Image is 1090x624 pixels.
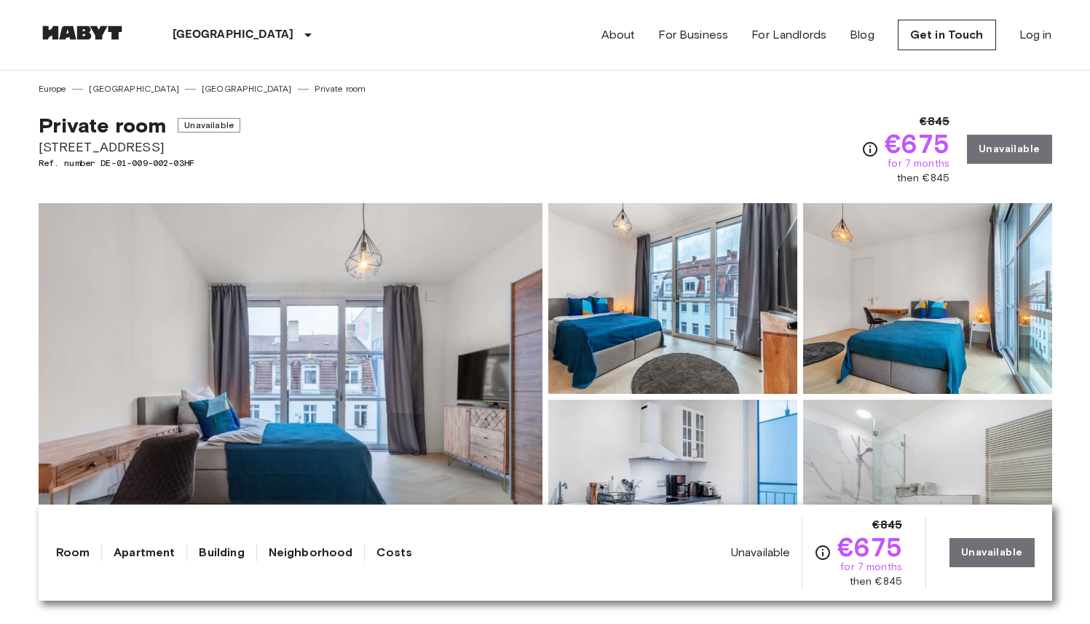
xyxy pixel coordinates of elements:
[548,203,797,394] img: Picture of unit DE-01-009-002-03HF
[39,138,240,157] span: [STREET_ADDRESS]
[837,534,902,560] span: €675
[1019,26,1052,44] a: Log in
[202,82,292,95] a: [GEOGRAPHIC_DATA]
[885,130,949,157] span: €675
[39,113,167,138] span: Private room
[840,560,902,574] span: for 7 months
[601,26,636,44] a: About
[658,26,728,44] a: For Business
[803,400,1052,591] img: Picture of unit DE-01-009-002-03HF
[861,141,879,158] svg: Check cost overview for full price breakdown. Please note that discounts apply to new joiners onl...
[888,157,949,171] span: for 7 months
[872,516,902,534] span: €845
[56,544,90,561] a: Room
[850,26,874,44] a: Blog
[751,26,826,44] a: For Landlords
[173,26,294,44] p: [GEOGRAPHIC_DATA]
[803,203,1052,394] img: Picture of unit DE-01-009-002-03HF
[548,400,797,591] img: Picture of unit DE-01-009-002-03HF
[814,544,832,561] svg: Check cost overview for full price breakdown. Please note that discounts apply to new joiners onl...
[920,113,949,130] span: €845
[199,544,244,561] a: Building
[39,82,67,95] a: Europe
[39,25,126,40] img: Habyt
[897,171,949,186] span: then €845
[315,82,366,95] a: Private room
[89,82,179,95] a: [GEOGRAPHIC_DATA]
[850,574,902,589] span: then €845
[898,20,996,50] a: Get in Touch
[731,545,791,561] span: Unavailable
[178,118,240,133] span: Unavailable
[39,203,542,591] img: Marketing picture of unit DE-01-009-002-03HF
[39,157,240,170] span: Ref. number DE-01-009-002-03HF
[376,544,412,561] a: Costs
[269,544,353,561] a: Neighborhood
[114,544,175,561] a: Apartment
